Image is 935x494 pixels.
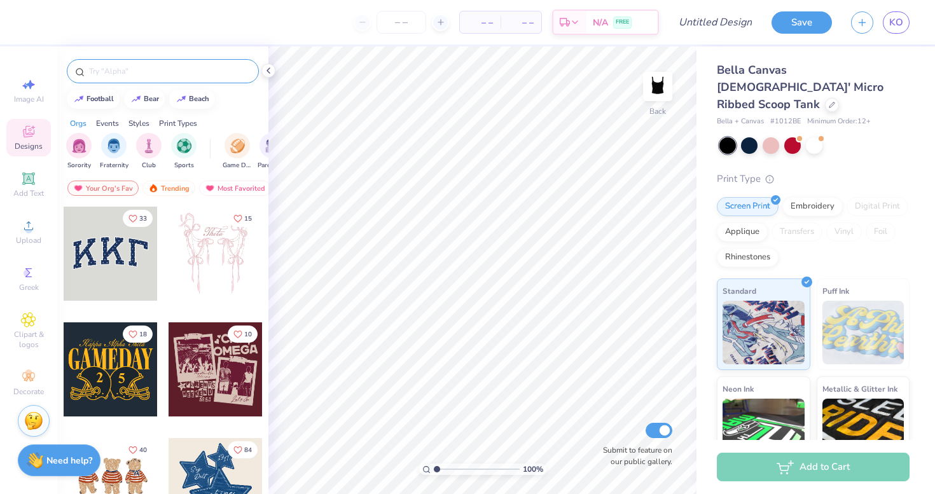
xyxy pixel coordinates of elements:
[70,118,87,129] div: Orgs
[523,463,543,475] span: 100 %
[13,188,44,198] span: Add Text
[174,161,194,170] span: Sports
[258,161,287,170] span: Parent's Weekend
[717,223,768,242] div: Applique
[96,118,119,129] div: Events
[717,62,883,112] span: Bella Canvas [DEMOGRAPHIC_DATA]' Micro Ribbed Scoop Tank
[822,301,904,364] img: Puff Ink
[723,399,805,462] img: Neon Ink
[593,16,608,29] span: N/A
[136,133,162,170] div: filter for Club
[159,118,197,129] div: Print Types
[67,90,120,109] button: football
[67,181,139,196] div: Your Org's Fav
[123,326,153,343] button: Like
[228,326,258,343] button: Like
[142,139,156,153] img: Club Image
[508,16,534,29] span: – –
[826,223,862,242] div: Vinyl
[807,116,871,127] span: Minimum Order: 12 +
[142,161,156,170] span: Club
[223,133,252,170] div: filter for Game Day
[717,197,779,216] div: Screen Print
[100,133,128,170] div: filter for Fraternity
[258,133,287,170] div: filter for Parent's Weekend
[67,161,91,170] span: Sorority
[223,133,252,170] button: filter button
[866,223,896,242] div: Foil
[377,11,426,34] input: – –
[228,441,258,458] button: Like
[139,216,147,222] span: 33
[717,116,764,127] span: Bella + Canvas
[169,90,215,109] button: beach
[100,133,128,170] button: filter button
[177,139,191,153] img: Sports Image
[770,116,801,127] span: # 1012BE
[87,95,114,102] div: football
[723,284,756,298] span: Standard
[596,444,672,467] label: Submit to feature on our public gallery.
[74,95,84,103] img: trend_line.gif
[244,447,252,453] span: 84
[171,133,197,170] div: filter for Sports
[88,65,251,78] input: Try "Alpha"
[72,139,87,153] img: Sorority Image
[228,210,258,227] button: Like
[668,10,762,35] input: Untitled Design
[772,223,822,242] div: Transfers
[66,133,92,170] button: filter button
[189,95,209,102] div: beach
[822,399,904,462] img: Metallic & Glitter Ink
[148,184,158,193] img: trending.gif
[128,118,149,129] div: Styles
[144,95,159,102] div: bear
[847,197,908,216] div: Digital Print
[13,387,44,397] span: Decorate
[265,139,280,153] img: Parent's Weekend Image
[223,161,252,170] span: Game Day
[889,15,903,30] span: KO
[107,139,121,153] img: Fraternity Image
[131,95,141,103] img: trend_line.gif
[176,95,186,103] img: trend_line.gif
[199,181,271,196] div: Most Favorited
[46,455,92,467] strong: Need help?
[230,139,245,153] img: Game Day Image
[723,382,754,395] span: Neon Ink
[123,210,153,227] button: Like
[123,441,153,458] button: Like
[171,133,197,170] button: filter button
[139,447,147,453] span: 40
[15,141,43,151] span: Designs
[645,74,670,99] img: Back
[717,172,910,186] div: Print Type
[16,235,41,245] span: Upload
[883,11,910,34] a: KO
[244,216,252,222] span: 15
[19,282,39,292] span: Greek
[6,329,51,350] span: Clipart & logos
[136,133,162,170] button: filter button
[822,284,849,298] span: Puff Ink
[782,197,843,216] div: Embroidery
[142,181,195,196] div: Trending
[616,18,629,27] span: FREE
[205,184,215,193] img: most_fav.gif
[100,161,128,170] span: Fraternity
[822,382,897,395] span: Metallic & Glitter Ink
[244,331,252,338] span: 10
[717,248,779,267] div: Rhinestones
[258,133,287,170] button: filter button
[772,11,832,34] button: Save
[723,301,805,364] img: Standard
[14,94,44,104] span: Image AI
[66,133,92,170] div: filter for Sorority
[649,106,666,117] div: Back
[139,331,147,338] span: 18
[124,90,165,109] button: bear
[73,184,83,193] img: most_fav.gif
[468,16,493,29] span: – –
